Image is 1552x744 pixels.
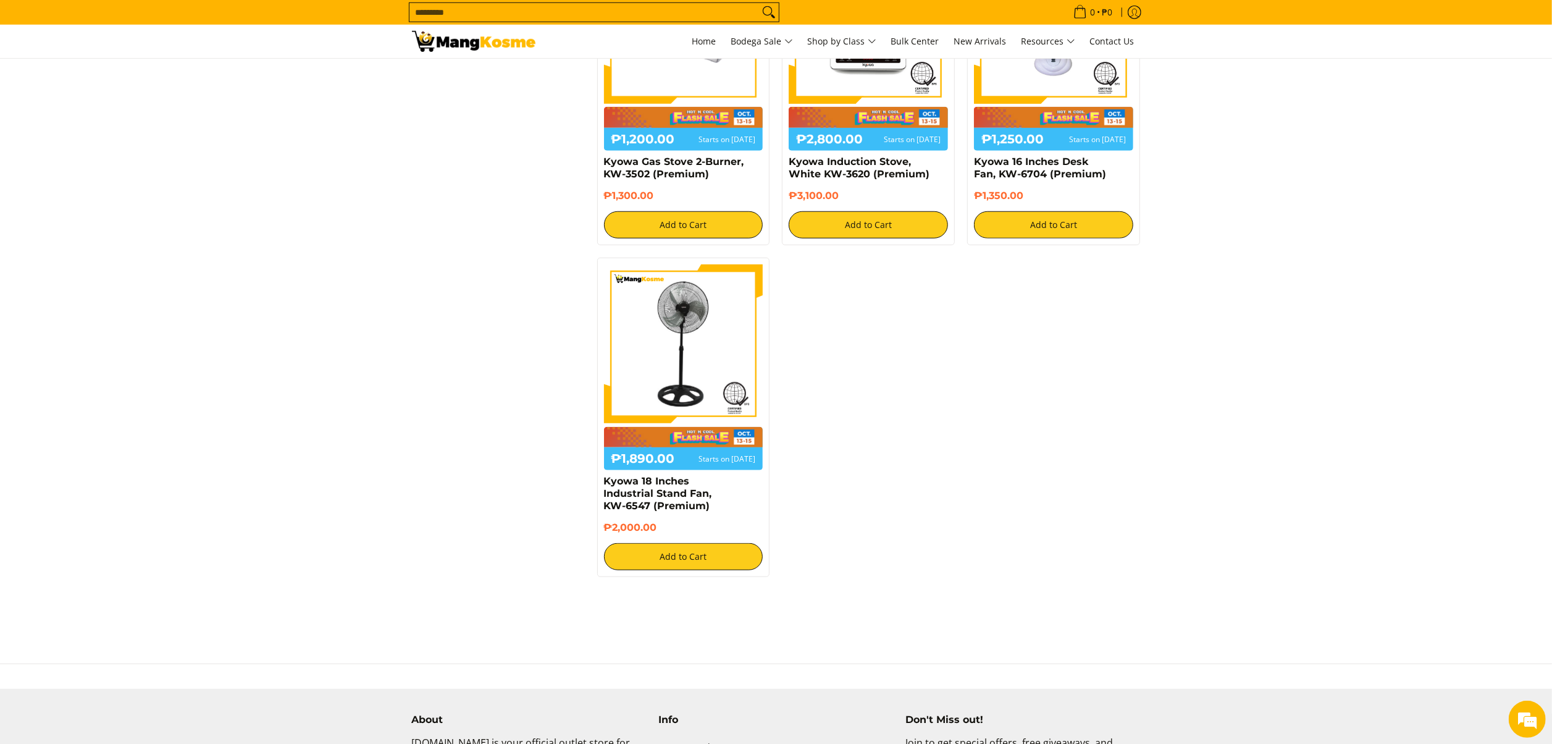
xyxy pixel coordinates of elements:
a: Kyowa Induction Stove, White KW-3620 (Premium) [789,156,929,180]
h6: ₱1,300.00 [604,190,763,202]
button: Add to Cart [789,211,948,239]
a: Resources [1015,25,1081,58]
span: Bulk Center [891,35,939,47]
h6: ₱3,100.00 [789,190,948,202]
a: Kyowa 18 Inches Industrial Stand Fan, KW-6547 (Premium) [604,475,712,512]
button: Add to Cart [974,211,1133,239]
a: New Arrivals [948,25,1013,58]
a: Bodega Sale [725,25,799,58]
a: Home [686,25,723,58]
h4: About [412,714,647,726]
em: Submit [181,381,224,397]
div: Leave a message [64,69,208,85]
span: Shop by Class [808,34,876,49]
span: ₱0 [1101,8,1115,17]
span: 0 [1089,8,1097,17]
span: • [1070,6,1117,19]
img: Kyowa 18 Inches Industrial Stand Fan, KW-6547 (Premium) [604,264,763,424]
h4: Don't Miss out! [905,714,1140,726]
a: Kyowa Gas Stove 2-Burner, KW-3502 (Premium) [604,156,744,180]
a: Shop by Class [802,25,883,58]
span: Bodega Sale [731,34,793,49]
span: Home [692,35,716,47]
button: Search [759,3,779,22]
span: We are offline. Please leave us a message. [26,156,216,281]
button: Add to Cart [604,211,763,239]
span: Resources [1021,34,1075,49]
span: Contact Us [1090,35,1135,47]
div: Minimize live chat window [203,6,232,36]
button: Add to Cart [604,543,763,570]
span: New Arrivals [954,35,1007,47]
a: Bulk Center [885,25,946,58]
h6: ₱2,000.00 [604,522,763,534]
a: Contact Us [1084,25,1141,58]
h4: Info [659,714,894,726]
h6: ₱1,350.00 [974,190,1133,202]
nav: Main Menu [548,25,1141,58]
a: Kyowa 16 Inches Desk Fan, KW-6704 (Premium) [974,156,1106,180]
img: Hot N Cool: Mang Kosme MID-PAYDAY APPLIANCES SALE! l Mang Kosme [412,31,535,52]
textarea: Type your message and click 'Submit' [6,337,235,381]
